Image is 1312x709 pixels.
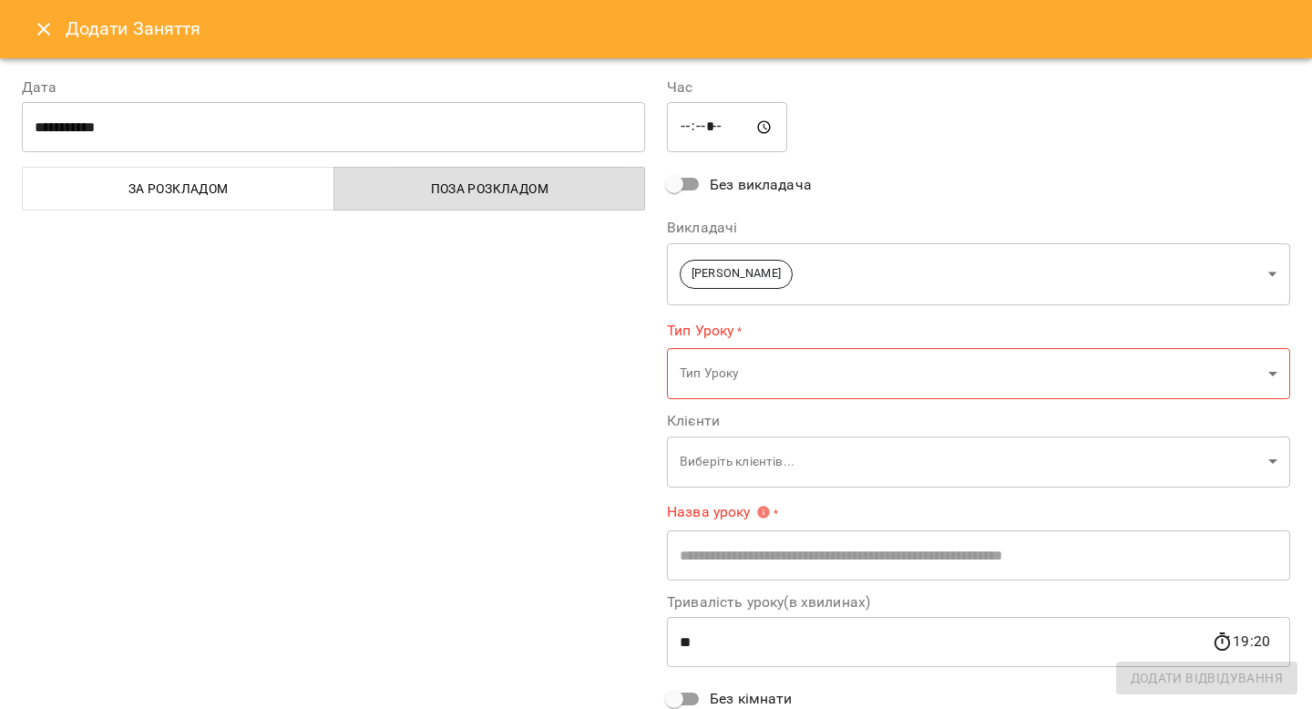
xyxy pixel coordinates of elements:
h6: Додати Заняття [66,15,1290,43]
p: Тип Уроку [680,365,1261,383]
svg: Вкажіть назву уроку або виберіть клієнтів [756,505,771,519]
div: [PERSON_NAME] [667,242,1290,305]
label: Тривалість уроку(в хвилинах) [667,595,1290,610]
div: Виберіть клієнтів... [667,436,1290,488]
button: Поза розкладом [333,167,646,211]
label: Викладачі [667,221,1290,235]
span: Поза розкладом [345,178,635,200]
label: Дата [22,80,645,95]
button: Close [22,7,66,51]
label: Час [667,80,1290,95]
p: Виберіть клієнтів... [680,453,1261,471]
button: За розкладом [22,167,334,211]
span: [PERSON_NAME] [681,265,792,283]
label: Тип Уроку [667,320,1290,341]
span: Без викладача [710,174,812,196]
label: Клієнти [667,414,1290,428]
span: Назва уроку [667,505,771,519]
span: За розкладом [34,178,323,200]
div: Тип Уроку [667,348,1290,400]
